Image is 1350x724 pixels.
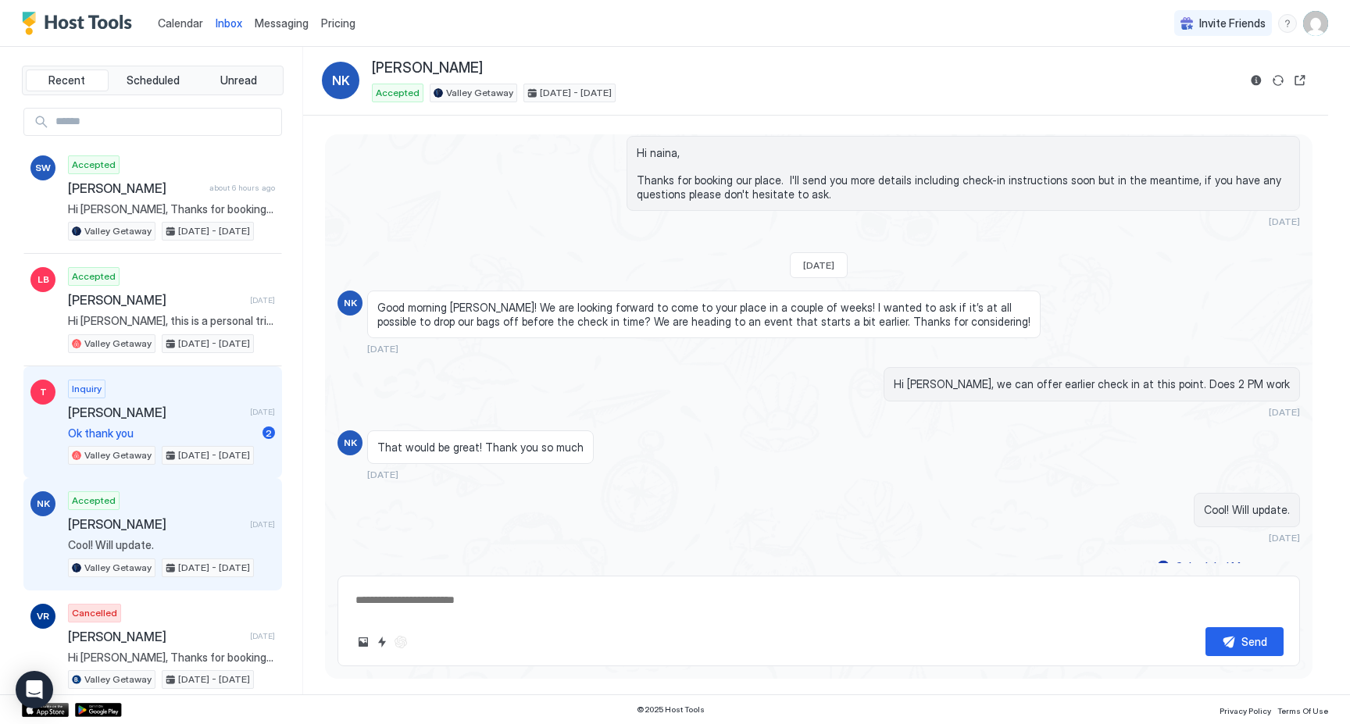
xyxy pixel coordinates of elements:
a: Terms Of Use [1277,701,1328,718]
span: NK [344,296,357,310]
span: [DATE] [1269,406,1300,418]
a: Calendar [158,15,203,31]
span: [DATE] [1269,532,1300,544]
button: Unread [197,70,280,91]
button: Recent [26,70,109,91]
button: Reservation information [1247,71,1266,90]
span: Hi [PERSON_NAME], Thanks for booking our place. I'll send you more details including check-in ins... [68,651,275,665]
span: Hi [PERSON_NAME], we can offer earlier check in at this point. Does 2 PM work [894,377,1290,391]
span: Hi [PERSON_NAME], Thanks for booking our place. I'll send you more details including check-in ins... [68,202,275,216]
span: Accepted [72,158,116,172]
span: Calendar [158,16,203,30]
span: Accepted [72,494,116,508]
span: Valley Getaway [84,672,152,687]
span: Inquiry [72,382,102,396]
span: Accepted [72,269,116,284]
span: Messaging [255,16,309,30]
span: Privacy Policy [1220,706,1271,715]
span: Cool! Will update. [1204,503,1290,517]
span: Valley Getaway [84,224,152,238]
span: [DATE] [250,631,275,641]
span: NK [37,497,50,511]
a: Messaging [255,15,309,31]
div: User profile [1303,11,1328,36]
span: Cool! Will update. [68,538,275,552]
button: Sync reservation [1269,71,1287,90]
span: 2 [266,427,272,439]
span: [DATE] - [DATE] [178,561,250,575]
span: [PERSON_NAME] [68,629,244,644]
span: [DATE] [250,407,275,417]
span: Inbox [216,16,242,30]
a: Inbox [216,15,242,31]
span: [DATE] [1269,216,1300,227]
span: [DATE] - [DATE] [178,337,250,351]
span: Accepted [376,86,420,100]
button: Open reservation [1291,71,1309,90]
span: Cancelled [72,606,117,620]
span: Valley Getaway [446,86,513,100]
span: [PERSON_NAME] [68,405,244,420]
span: Good morning [PERSON_NAME]! We are looking forward to come to your place in a couple of weeks! I ... [377,301,1030,328]
span: Valley Getaway [84,337,152,351]
span: Pricing [321,16,355,30]
span: Unread [220,73,257,87]
div: Scheduled Messages [1176,558,1282,575]
span: That would be great! Thank you so much [377,440,584,455]
span: [DATE] [367,469,398,480]
div: Open Intercom Messenger [16,671,53,708]
span: [DATE] [250,295,275,305]
span: [PERSON_NAME] [372,59,483,77]
a: Google Play Store [75,703,122,717]
div: tab-group [22,66,284,95]
input: Input Field [49,109,281,135]
div: Send [1241,633,1267,650]
button: Send [1205,627,1284,656]
button: Scheduled Messages [1155,556,1300,577]
span: VR [37,609,49,623]
span: about 6 hours ago [209,183,275,193]
span: [PERSON_NAME] [68,292,244,308]
a: Privacy Policy [1220,701,1271,718]
span: [DATE] [367,343,398,355]
span: Valley Getaway [84,561,152,575]
span: Valley Getaway [84,448,152,462]
span: Scheduled [127,73,180,87]
span: Invite Friends [1199,16,1266,30]
span: [DATE] - [DATE] [540,86,612,100]
span: Hi naina, Thanks for booking our place. I'll send you more details including check-in instruction... [637,146,1290,201]
span: [PERSON_NAME] [68,180,203,196]
span: [DATE] - [DATE] [178,672,250,687]
a: Host Tools Logo [22,12,139,35]
div: menu [1278,14,1297,33]
span: LB [37,273,49,287]
span: [DATE] - [DATE] [178,448,250,462]
span: Hi [PERSON_NAME], this is a personal trip. Our daughter is getting settled at [GEOGRAPHIC_DATA] n... [68,314,275,328]
a: App Store [22,703,69,717]
span: SW [35,161,51,175]
span: T [40,385,47,399]
span: [DATE] [803,259,834,271]
button: Scheduled [112,70,195,91]
button: Quick reply [373,633,391,651]
span: Ok thank you [68,426,256,440]
span: NK [344,436,357,450]
button: Upload image [354,633,373,651]
span: Recent [48,73,85,87]
span: NK [332,71,350,90]
span: [DATE] [250,519,275,530]
span: [PERSON_NAME] [68,516,244,532]
span: © 2025 Host Tools [637,704,705,715]
span: Terms Of Use [1277,706,1328,715]
span: [DATE] - [DATE] [178,224,250,238]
